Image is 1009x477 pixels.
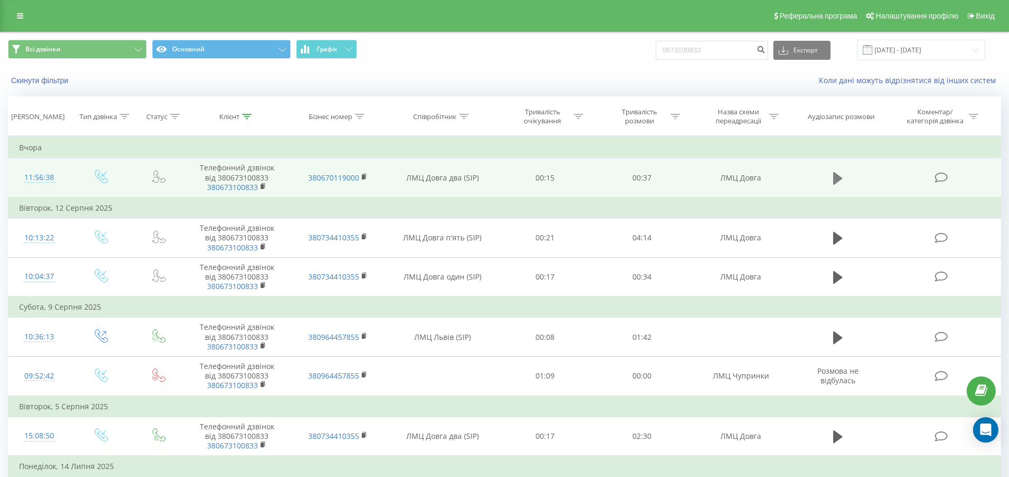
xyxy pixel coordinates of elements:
a: 380670119000 [308,173,359,183]
td: 00:15 [497,158,594,197]
a: 380964457855 [308,332,359,342]
button: Експорт [773,41,831,60]
td: ЛМЦ Довга два (SIP) [388,158,497,197]
div: 10:13:22 [19,228,60,248]
div: Тривалість розмови [611,107,668,125]
td: ЛМЦ Львів (SIP) [388,318,497,357]
td: Вчора [8,137,1001,158]
div: Open Intercom Messenger [973,417,998,443]
a: 380673100833 [207,281,258,291]
td: 01:09 [497,357,594,396]
button: Всі дзвінки [8,40,147,59]
button: Основний [152,40,291,59]
span: Вихід [976,12,995,20]
div: 10:36:13 [19,327,60,347]
a: 380734410355 [308,272,359,282]
td: 00:17 [497,417,594,456]
div: Назва схеми переадресації [710,107,766,125]
div: 15:08:50 [19,426,60,446]
td: Вівторок, 12 Серпня 2025 [8,197,1001,219]
td: 00:08 [497,318,594,357]
a: Коли дані можуть відрізнятися вiд інших систем [819,75,1001,85]
td: 00:00 [594,357,691,396]
span: Розмова не відбулась [817,366,859,385]
td: ЛМЦ Довга п'ять (SIP) [388,219,497,258]
a: 380964457855 [308,371,359,381]
td: Понеділок, 14 Липня 2025 [8,456,1001,477]
td: 00:21 [497,219,594,258]
a: 380673100833 [207,242,258,253]
a: 380673100833 [207,341,258,352]
a: 380673100833 [207,380,258,390]
td: ЛМЦ Довга один (SIP) [388,257,497,296]
div: [PERSON_NAME] [11,112,65,121]
div: Тип дзвінка [79,112,117,121]
td: Телефонний дзвінок від 380673100833 [186,417,287,456]
td: ЛМЦ Довга [690,158,791,197]
div: 10:04:37 [19,266,60,287]
div: Клієнт [219,112,239,121]
div: Тривалість очікування [514,107,571,125]
div: Аудіозапис розмови [808,112,874,121]
span: Графік [317,46,337,53]
td: 02:30 [594,417,691,456]
td: 04:14 [594,219,691,258]
input: Пошук за номером [656,41,768,60]
div: Коментар/категорія дзвінка [904,107,966,125]
td: 01:42 [594,318,691,357]
div: Бізнес номер [309,112,352,121]
a: 380673100833 [207,182,258,192]
td: 00:37 [594,158,691,197]
div: Статус [146,112,167,121]
span: Налаштування профілю [876,12,958,20]
td: Телефонний дзвінок від 380673100833 [186,357,287,396]
a: 380734410355 [308,232,359,242]
button: Графік [296,40,357,59]
td: 00:34 [594,257,691,296]
a: 380734410355 [308,431,359,441]
div: Співробітник [413,112,457,121]
td: Субота, 9 Серпня 2025 [8,296,1001,318]
span: Всі дзвінки [25,45,60,53]
td: ЛМЦ Довга [690,417,791,456]
div: 09:52:42 [19,366,60,386]
td: 00:17 [497,257,594,296]
td: ЛМЦ Довга [690,219,791,258]
td: Телефонний дзвінок від 380673100833 [186,257,287,296]
td: Телефонний дзвінок від 380673100833 [186,219,287,258]
button: Скинути фільтри [8,76,74,85]
td: ЛМЦ Довга два (SIP) [388,417,497,456]
div: 11:56:38 [19,167,60,188]
span: Реферальна програма [780,12,858,20]
td: ЛМЦ Чупринки [690,357,791,396]
td: ЛМЦ Довга [690,257,791,296]
td: Телефонний дзвінок від 380673100833 [186,318,287,357]
td: Вівторок, 5 Серпня 2025 [8,396,1001,417]
a: 380673100833 [207,440,258,451]
td: Телефонний дзвінок від 380673100833 [186,158,287,197]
